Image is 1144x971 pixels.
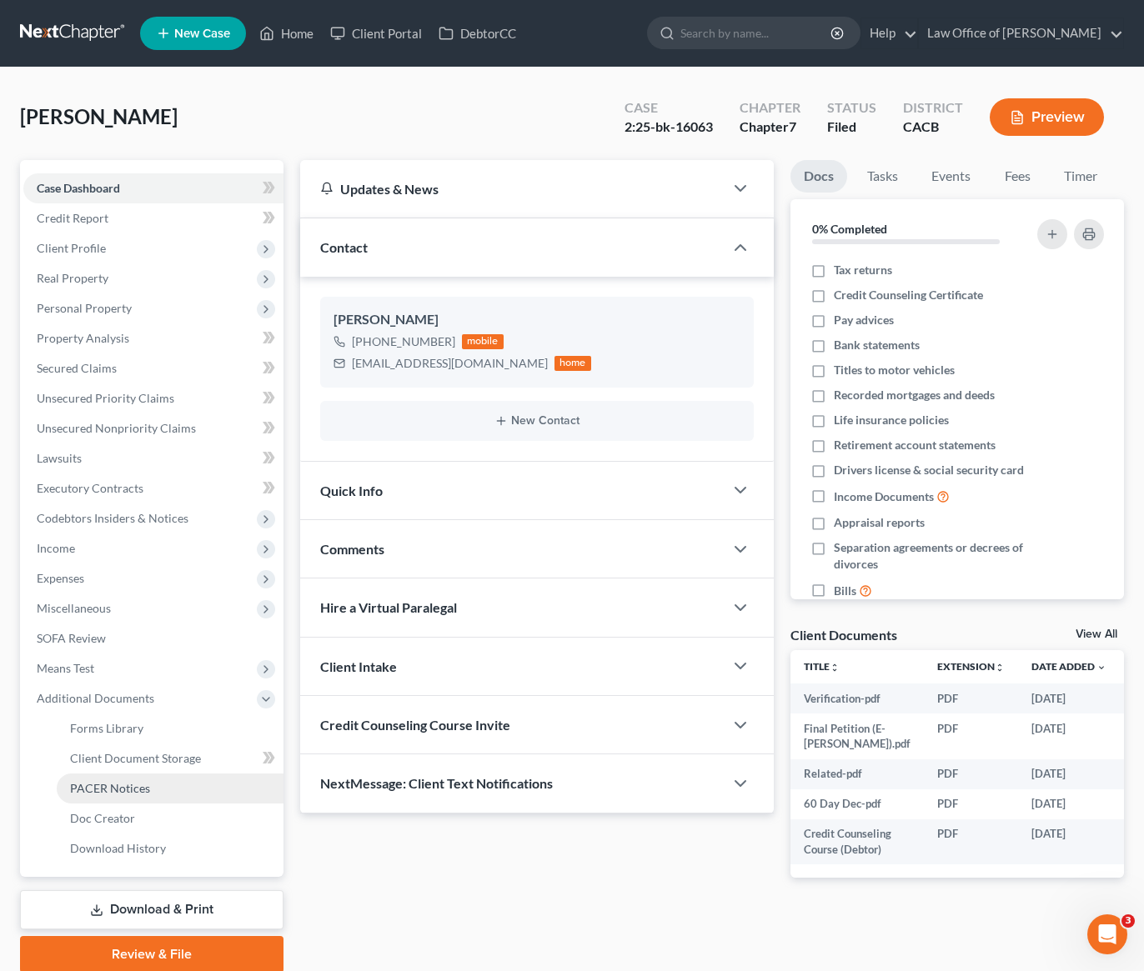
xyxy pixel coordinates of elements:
span: Recorded mortgages and deeds [834,387,995,403]
a: Lawsuits [23,443,283,473]
a: View All [1076,628,1117,640]
div: Chapter [740,118,800,137]
span: Appraisal reports [834,514,925,531]
div: [PHONE_NUMBER] [352,333,455,350]
span: Codebtors Insiders & Notices [37,511,188,525]
td: PDF [924,759,1018,789]
span: 3 [1121,914,1135,928]
span: Pay advices [834,312,894,328]
span: Miscellaneous [37,601,111,615]
span: Personal Property [37,301,132,315]
a: Timer [1051,160,1111,193]
span: [PERSON_NAME] [20,104,178,128]
a: Doc Creator [57,803,283,833]
input: Search by name... [680,18,833,48]
a: Docs [790,160,847,193]
a: Tasks [854,160,911,193]
td: PDF [924,713,1018,759]
a: Case Dashboard [23,173,283,203]
span: Hire a Virtual Paralegal [320,599,457,615]
a: Download History [57,833,283,863]
span: Forms Library [70,721,143,735]
div: [PERSON_NAME] [334,310,740,330]
span: Credit Counseling Certificate [834,287,983,303]
a: Help [861,18,917,48]
span: Unsecured Nonpriority Claims [37,421,196,435]
td: [DATE] [1018,789,1120,819]
div: Chapter [740,98,800,118]
span: Bills [834,583,856,599]
button: New Contact [334,414,740,428]
div: 2:25-bk-16063 [625,118,713,137]
span: New Case [174,28,230,40]
td: PDF [924,819,1018,865]
iframe: Intercom live chat [1087,914,1127,954]
a: Secured Claims [23,353,283,383]
strong: 0% Completed [812,222,887,236]
td: Final Petition (E- [PERSON_NAME]).pdf [790,713,924,759]
span: Lawsuits [37,451,82,465]
span: Separation agreements or decrees of divorces [834,539,1026,573]
div: Updates & News [320,180,704,198]
td: 60 Day Dec-pdf [790,789,924,819]
a: Forms Library [57,713,283,743]
span: Secured Claims [37,361,117,375]
td: [DATE] [1018,759,1120,789]
a: Home [251,18,322,48]
span: Download History [70,841,166,855]
i: unfold_more [995,663,1005,673]
div: Case [625,98,713,118]
div: Client Documents [790,626,897,643]
span: Additional Documents [37,691,154,705]
span: Comments [320,541,384,557]
a: Events [918,160,984,193]
a: SOFA Review [23,623,283,653]
a: DebtorCC [430,18,524,48]
span: Contact [320,239,368,255]
div: Filed [827,118,876,137]
td: Credit Counseling Course (Debtor) [790,819,924,865]
a: Unsecured Nonpriority Claims [23,413,283,443]
span: Executory Contracts [37,481,143,495]
span: Credit Report [37,211,108,225]
td: Related-pdf [790,759,924,789]
td: PDF [924,789,1018,819]
span: Client Intake [320,658,397,674]
button: Preview [990,98,1104,136]
span: 7 [789,118,796,134]
td: [DATE] [1018,683,1120,713]
span: Doc Creator [70,811,135,825]
div: District [903,98,963,118]
a: Titleunfold_more [804,660,840,673]
span: Income Documents [834,488,934,505]
span: Bank statements [834,337,920,353]
div: home [554,356,591,371]
span: Retirement account statements [834,437,996,453]
a: Client Document Storage [57,743,283,773]
a: Executory Contracts [23,473,283,503]
i: unfold_more [830,663,840,673]
span: Case Dashboard [37,181,120,195]
span: Quick Info [320,483,383,498]
span: Expenses [37,571,84,585]
div: [EMAIL_ADDRESS][DOMAIN_NAME] [352,355,548,372]
span: Client Document Storage [70,751,201,765]
td: Verification-pdf [790,683,924,713]
span: Real Property [37,271,108,285]
span: Unsecured Priority Claims [37,391,174,405]
a: Credit Report [23,203,283,233]
a: Unsecured Priority Claims [23,383,283,413]
span: Life insurance policies [834,412,949,428]
span: SOFA Review [37,631,106,645]
span: PACER Notices [70,781,150,795]
div: Status [827,98,876,118]
i: expand_more [1096,663,1106,673]
div: CACB [903,118,963,137]
a: Date Added expand_more [1031,660,1106,673]
a: PACER Notices [57,773,283,803]
span: Tax returns [834,262,892,278]
td: [DATE] [1018,713,1120,759]
span: Property Analysis [37,331,129,345]
span: Titles to motor vehicles [834,362,955,378]
span: NextMessage: Client Text Notifications [320,775,553,791]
